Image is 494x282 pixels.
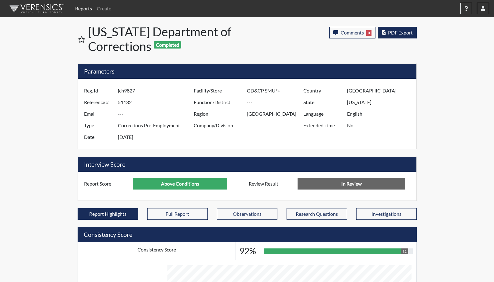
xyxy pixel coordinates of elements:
label: Date [79,131,118,143]
a: Reports [73,2,94,15]
h5: Interview Score [78,157,416,172]
input: --- [247,85,305,96]
button: Comments0 [329,27,375,38]
label: Region [189,108,247,120]
input: No Decision [298,178,405,190]
label: State [299,96,347,108]
a: Create [94,2,114,15]
span: Comments [341,30,364,35]
input: --- [118,96,195,108]
label: Language [299,108,347,120]
input: --- [118,108,195,120]
button: PDF Export [378,27,417,38]
input: --- [347,108,415,120]
label: Country [299,85,347,96]
h5: Consistency Score [78,227,417,242]
td: Consistency Score [78,242,236,260]
span: PDF Export [388,30,413,35]
h5: Parameters [78,64,416,79]
button: Full Report [147,208,208,220]
button: Report Highlights [78,208,138,220]
input: --- [247,120,305,131]
label: Type [79,120,118,131]
span: 0 [366,30,371,36]
input: --- [247,96,305,108]
label: Review Result [244,178,298,190]
label: Extended Time [299,120,347,131]
input: --- [247,108,305,120]
label: Reg. Id [79,85,118,96]
label: Email [79,108,118,120]
h1: [US_STATE] Department of Corrections [88,24,248,54]
label: Function/District [189,96,247,108]
div: 92 [401,248,408,254]
h3: 92% [240,246,256,256]
span: Completed [154,41,181,49]
label: Facility/Store [189,85,247,96]
button: Observations [217,208,277,220]
input: --- [347,120,415,131]
label: Report Score [79,178,133,190]
button: Research Questions [287,208,347,220]
input: --- [118,131,195,143]
label: Company/Division [189,120,247,131]
input: --- [347,85,415,96]
input: --- [133,178,227,190]
button: Investigations [356,208,417,220]
input: --- [347,96,415,108]
input: --- [118,85,195,96]
input: --- [118,120,195,131]
label: Reference # [79,96,118,108]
